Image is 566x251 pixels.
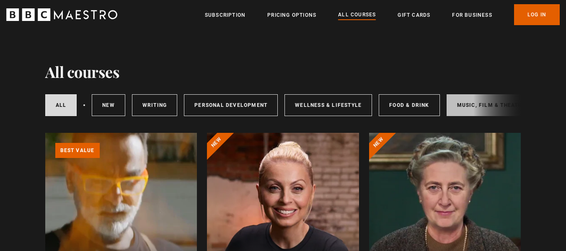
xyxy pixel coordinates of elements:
[447,94,536,116] a: Music, Film & Theatre
[6,8,117,21] svg: BBC Maestro
[132,94,177,116] a: Writing
[284,94,372,116] a: Wellness & Lifestyle
[45,94,77,116] a: All
[205,11,246,19] a: Subscription
[338,10,376,20] a: All Courses
[379,94,439,116] a: Food & Drink
[267,11,316,19] a: Pricing Options
[92,94,125,116] a: New
[398,11,430,19] a: Gift Cards
[184,94,278,116] a: Personal Development
[205,4,560,25] nav: Primary
[452,11,492,19] a: For business
[55,143,100,158] p: Best value
[514,4,560,25] a: Log In
[45,63,120,80] h1: All courses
